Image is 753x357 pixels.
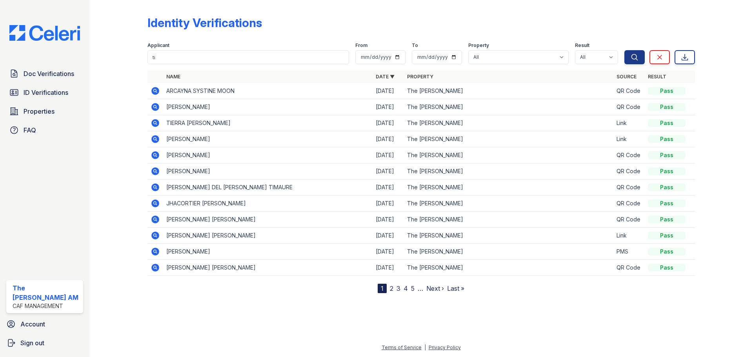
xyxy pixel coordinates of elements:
td: [PERSON_NAME] [163,147,373,163]
td: The [PERSON_NAME] [404,196,613,212]
td: The [PERSON_NAME] [404,212,613,228]
td: The [PERSON_NAME] [404,260,613,276]
td: ARCAYNA SYSTINE MOON [163,83,373,99]
td: TIERRA [PERSON_NAME] [163,115,373,131]
span: ID Verifications [24,88,68,97]
span: Account [20,319,45,329]
a: Sign out [3,335,86,351]
span: FAQ [24,125,36,135]
td: [DATE] [373,147,404,163]
td: Link [613,131,645,147]
td: The [PERSON_NAME] [404,99,613,115]
td: The [PERSON_NAME] [404,131,613,147]
td: The [PERSON_NAME] [404,179,613,196]
td: QR Code [613,83,645,99]
td: [DATE] [373,83,404,99]
div: Pass [648,135,686,143]
div: Pass [648,264,686,272]
td: [DATE] [373,163,404,179]
td: QR Code [613,163,645,179]
label: To [412,42,418,49]
td: [DATE] [373,244,404,260]
a: Date ▼ [376,74,395,80]
a: Next › [426,285,444,292]
td: [DATE] [373,260,404,276]
td: PMS [613,244,645,260]
div: 1 [378,284,387,293]
label: Applicant [147,42,169,49]
td: [DATE] [373,228,404,244]
td: The [PERSON_NAME] [404,163,613,179]
a: Name [166,74,180,80]
td: [DATE] [373,212,404,228]
td: QR Code [613,196,645,212]
a: Result [648,74,666,80]
div: Pass [648,183,686,191]
td: The [PERSON_NAME] [404,228,613,244]
td: [DATE] [373,179,404,196]
div: Pass [648,216,686,223]
div: Pass [648,248,686,256]
td: [DATE] [373,99,404,115]
input: Search by name or phone number [147,50,349,64]
td: The [PERSON_NAME] [404,115,613,131]
td: QR Code [613,147,645,163]
label: Result [575,42,589,49]
img: CE_Logo_Blue-a8612792a0a2168367f1c8372b55b34899dd931a85d93a1a3d3e32e68fde9ad4.png [3,25,86,41]
span: Doc Verifications [24,69,74,78]
td: QR Code [613,260,645,276]
td: [PERSON_NAME] [PERSON_NAME] [163,212,373,228]
div: Pass [648,199,686,207]
div: Pass [648,232,686,239]
td: [PERSON_NAME] [163,244,373,260]
td: QR Code [613,99,645,115]
td: [PERSON_NAME] [PERSON_NAME] [163,228,373,244]
td: QR Code [613,179,645,196]
div: The [PERSON_NAME] AM [13,283,80,302]
a: Source [617,74,637,80]
div: Pass [648,87,686,95]
div: | [424,344,426,350]
div: Identity Verifications [147,16,262,30]
td: [DATE] [373,115,404,131]
td: Link [613,115,645,131]
td: [PERSON_NAME] [163,99,373,115]
td: [PERSON_NAME] [163,163,373,179]
span: … [418,284,423,293]
a: Properties [6,103,83,119]
a: 2 [390,285,393,292]
div: Pass [648,119,686,127]
td: [PERSON_NAME] DEL [PERSON_NAME] TIMAURE [163,179,373,196]
a: Account [3,316,86,332]
a: 4 [404,285,408,292]
a: Last » [447,285,464,292]
div: Pass [648,151,686,159]
td: Link [613,228,645,244]
a: Doc Verifications [6,66,83,82]
div: Pass [648,167,686,175]
td: [PERSON_NAME] [163,131,373,147]
td: The [PERSON_NAME] [404,147,613,163]
label: Property [468,42,489,49]
a: 3 [397,285,400,292]
a: Terms of Service [382,344,422,350]
td: QR Code [613,212,645,228]
span: Sign out [20,338,44,348]
div: Pass [648,103,686,111]
a: 5 [411,285,415,292]
a: Property [407,74,433,80]
a: FAQ [6,122,83,138]
td: [DATE] [373,131,404,147]
a: Privacy Policy [429,344,461,350]
div: CAF Management [13,302,80,310]
td: JHACORTIER [PERSON_NAME] [163,196,373,212]
a: ID Verifications [6,85,83,100]
td: [PERSON_NAME] [PERSON_NAME] [163,260,373,276]
label: From [355,42,367,49]
td: [DATE] [373,196,404,212]
td: The [PERSON_NAME] [404,244,613,260]
td: The [PERSON_NAME] [404,83,613,99]
span: Properties [24,107,55,116]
